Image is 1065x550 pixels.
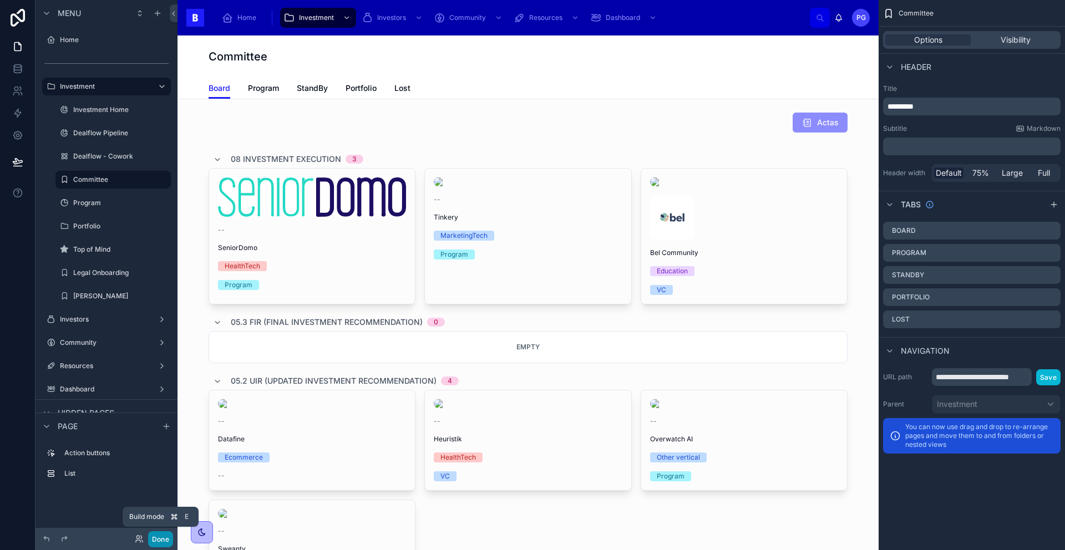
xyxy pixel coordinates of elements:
[55,287,171,305] a: [PERSON_NAME]
[346,78,377,100] a: Portfolio
[73,152,169,161] label: Dealflow - Cowork
[35,439,177,493] div: scrollable content
[394,78,410,100] a: Lost
[42,380,171,398] a: Dashboard
[55,217,171,235] a: Portfolio
[901,345,950,357] span: Navigation
[55,124,171,142] a: Dealflow Pipeline
[1038,167,1050,179] span: Full
[883,137,1061,155] div: scrollable content
[346,83,377,94] span: Portfolio
[129,512,164,521] span: Build mode
[73,175,164,184] label: Committee
[182,512,191,521] span: E
[883,400,927,409] label: Parent
[60,385,153,394] label: Dashboard
[60,361,153,370] label: Resources
[148,531,173,547] button: Done
[73,129,169,137] label: Dealflow Pipeline
[892,315,910,324] label: Lost
[248,83,279,94] span: Program
[73,222,169,231] label: Portfolio
[209,78,230,99] a: Board
[42,78,171,95] a: Investment
[73,292,169,301] label: [PERSON_NAME]
[1002,167,1023,179] span: Large
[1036,369,1061,385] button: Save
[60,82,149,91] label: Investment
[430,8,508,28] a: Community
[297,83,328,94] span: StandBy
[42,334,171,352] a: Community
[937,399,977,410] span: Investment
[1016,124,1061,133] a: Markdown
[1027,124,1061,133] span: Markdown
[883,98,1061,115] div: scrollable content
[936,167,962,179] span: Default
[299,13,334,22] span: Investment
[55,194,171,212] a: Program
[42,310,171,328] a: Investors
[55,264,171,282] a: Legal Onboarding
[73,268,169,277] label: Legal Onboarding
[856,13,866,22] span: PG
[60,338,153,347] label: Community
[280,8,356,28] a: Investment
[606,13,640,22] span: Dashboard
[73,105,169,114] label: Investment Home
[248,78,279,100] a: Program
[55,171,171,189] a: Committee
[932,395,1061,414] button: Investment
[42,357,171,375] a: Resources
[892,293,930,302] label: Portfolio
[529,13,562,22] span: Resources
[901,62,931,73] span: Header
[972,167,989,179] span: 75%
[64,449,166,457] label: Action buttons
[219,8,264,28] a: Home
[55,101,171,119] a: Investment Home
[394,83,410,94] span: Lost
[73,198,169,207] label: Program
[587,8,662,28] a: Dashboard
[237,13,256,22] span: Home
[73,245,169,254] label: Top of Mind
[899,9,934,18] span: Committee
[892,248,926,257] label: Program
[883,169,927,177] label: Header width
[449,13,486,22] span: Community
[297,78,328,100] a: StandBy
[883,124,907,133] label: Subtitle
[42,31,171,49] a: Home
[358,8,428,28] a: Investors
[58,408,114,419] span: Hidden pages
[64,469,166,478] label: List
[60,35,169,44] label: Home
[186,9,204,27] img: App logo
[55,147,171,165] a: Dealflow - Cowork
[892,226,916,235] label: Board
[213,6,810,30] div: scrollable content
[58,8,81,19] span: Menu
[914,34,942,45] span: Options
[60,315,153,324] label: Investors
[58,421,78,432] span: Page
[55,241,171,258] a: Top of Mind
[883,84,1061,93] label: Title
[905,422,1054,449] p: You can now use drag and drop to re-arrange pages and move them to and from folders or nested views
[883,373,927,381] label: URL path
[892,271,924,279] label: StandBy
[209,49,267,64] h1: Committee
[1001,34,1031,45] span: Visibility
[209,83,230,94] span: Board
[901,199,921,210] span: Tabs
[377,13,406,22] span: Investors
[510,8,585,28] a: Resources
